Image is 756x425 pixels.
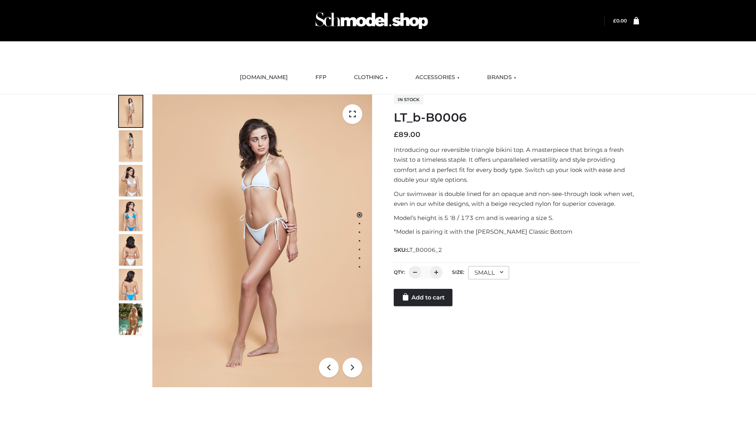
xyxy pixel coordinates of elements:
[394,111,639,125] h1: LT_b-B0006
[119,130,143,162] img: ArielClassicBikiniTop_CloudNine_AzureSky_OW114ECO_2-scaled.jpg
[119,96,143,127] img: ArielClassicBikiniTop_CloudNine_AzureSky_OW114ECO_1-scaled.jpg
[481,69,522,86] a: BRANDS
[348,69,394,86] a: CLOTHING
[309,69,332,86] a: FFP
[119,303,143,335] img: Arieltop_CloudNine_AzureSky2.jpg
[394,245,443,255] span: SKU:
[313,5,431,36] img: Schmodel Admin 964
[119,165,143,196] img: ArielClassicBikiniTop_CloudNine_AzureSky_OW114ECO_3-scaled.jpg
[407,246,442,253] span: LT_B0006_2
[394,269,405,275] label: QTY:
[119,269,143,300] img: ArielClassicBikiniTop_CloudNine_AzureSky_OW114ECO_8-scaled.jpg
[613,18,627,24] a: £0.00
[468,266,509,279] div: SMALL
[234,69,294,86] a: [DOMAIN_NAME]
[613,18,627,24] bdi: 0.00
[394,189,639,209] p: Our swimwear is double lined for an opaque and non-see-through look when wet, even in our white d...
[394,213,639,223] p: Model’s height is 5 ‘8 / 173 cm and is wearing a size S.
[394,227,639,237] p: *Model is pairing it with the [PERSON_NAME] Classic Bottom
[394,130,398,139] span: £
[119,234,143,266] img: ArielClassicBikiniTop_CloudNine_AzureSky_OW114ECO_7-scaled.jpg
[394,289,452,306] a: Add to cart
[394,130,421,139] bdi: 89.00
[394,95,423,104] span: In stock
[613,18,616,24] span: £
[452,269,464,275] label: Size:
[152,94,372,387] img: LT_b-B0006
[409,69,465,86] a: ACCESSORIES
[119,200,143,231] img: ArielClassicBikiniTop_CloudNine_AzureSky_OW114ECO_4-scaled.jpg
[394,145,639,185] p: Introducing our reversible triangle bikini top. A masterpiece that brings a fresh twist to a time...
